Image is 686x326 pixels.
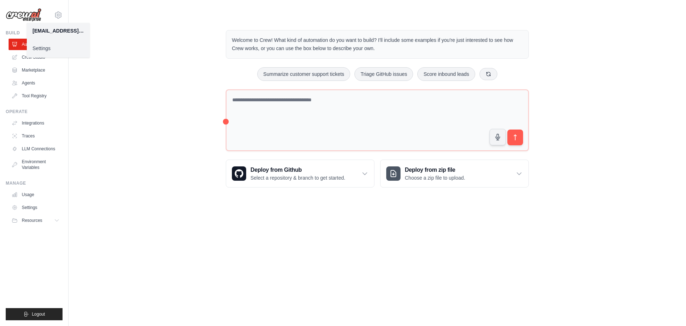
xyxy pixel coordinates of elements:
div: [EMAIL_ADDRESS][DOMAIN_NAME] [33,27,84,34]
div: Build [6,30,63,36]
iframe: Chat Widget [650,292,686,326]
a: Settings [27,42,90,55]
div: 聊天小组件 [650,292,686,326]
button: Logout [6,308,63,320]
a: Settings [9,202,63,213]
img: Logo [6,8,41,22]
div: Operate [6,109,63,115]
a: Environment Variables [9,156,63,173]
button: Resources [9,215,63,226]
span: Logout [32,311,45,317]
div: Manage [6,180,63,186]
a: Tool Registry [9,90,63,102]
a: Crew Studio [9,52,63,63]
a: Automations [9,39,63,50]
a: Traces [9,130,63,142]
p: Welcome to Crew! What kind of automation do you want to build? I'll include some examples if you'... [232,36,523,53]
a: Marketplace [9,64,63,76]
a: Agents [9,77,63,89]
span: Resources [22,218,42,223]
button: Score inbound leads [417,67,475,81]
h3: Deploy from Github [250,166,345,174]
button: Triage GitHub issues [354,67,413,81]
p: Select a repository & branch to get started. [250,174,345,181]
a: Integrations [9,117,63,129]
h3: Deploy from zip file [405,166,465,174]
a: Usage [9,189,63,200]
button: Summarize customer support tickets [257,67,350,81]
p: Choose a zip file to upload. [405,174,465,181]
a: LLM Connections [9,143,63,155]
